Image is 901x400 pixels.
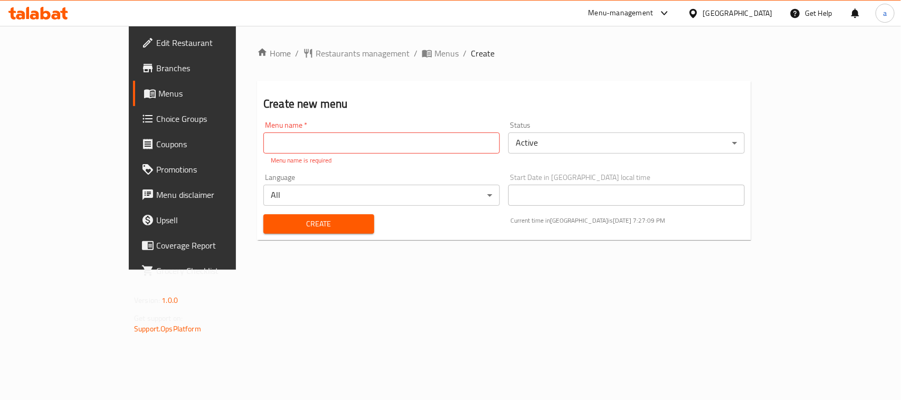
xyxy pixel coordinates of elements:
[156,214,271,226] span: Upsell
[133,55,279,81] a: Branches
[263,96,745,112] h2: Create new menu
[133,157,279,182] a: Promotions
[883,7,887,19] span: a
[133,30,279,55] a: Edit Restaurant
[272,217,366,231] span: Create
[133,182,279,207] a: Menu disclaimer
[316,47,410,60] span: Restaurants management
[434,47,459,60] span: Menus
[158,87,271,100] span: Menus
[134,322,201,336] a: Support.OpsPlatform
[414,47,418,60] li: /
[156,264,271,277] span: Grocery Checklist
[303,47,410,60] a: Restaurants management
[589,7,653,20] div: Menu-management
[263,132,500,154] input: Please enter Menu name
[133,233,279,258] a: Coverage Report
[133,106,279,131] a: Choice Groups
[133,258,279,283] a: Grocery Checklist
[471,47,495,60] span: Create
[422,47,459,60] a: Menus
[703,7,773,19] div: [GEOGRAPHIC_DATA]
[263,185,500,206] div: All
[463,47,467,60] li: /
[134,293,160,307] span: Version:
[271,156,492,165] p: Menu name is required
[510,216,745,225] p: Current time in [GEOGRAPHIC_DATA] is [DATE] 7:27:09 PM
[133,207,279,233] a: Upsell
[263,214,374,234] button: Create
[156,36,271,49] span: Edit Restaurant
[156,163,271,176] span: Promotions
[156,138,271,150] span: Coupons
[508,132,745,154] div: Active
[133,81,279,106] a: Menus
[134,311,183,325] span: Get support on:
[156,112,271,125] span: Choice Groups
[156,62,271,74] span: Branches
[162,293,178,307] span: 1.0.0
[156,239,271,252] span: Coverage Report
[156,188,271,201] span: Menu disclaimer
[257,47,751,60] nav: breadcrumb
[133,131,279,157] a: Coupons
[295,47,299,60] li: /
